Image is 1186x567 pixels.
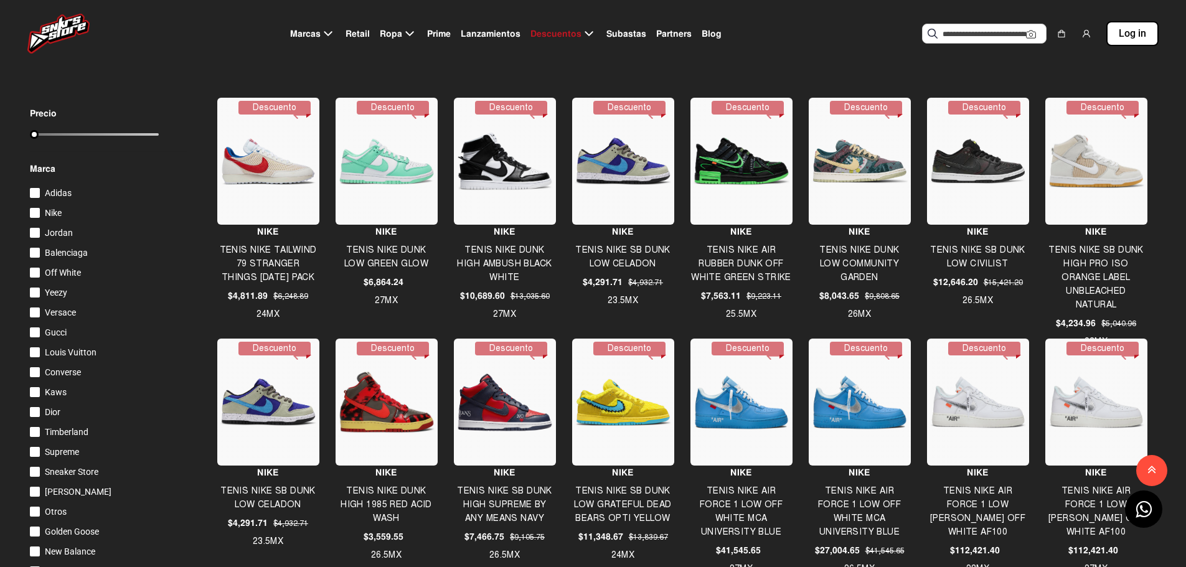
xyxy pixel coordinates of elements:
h4: TENIS NIKE SB DUNK LOW CELADON [217,484,319,512]
img: user [1081,29,1091,39]
h4: Nike [572,466,674,479]
span: $4,932.71 [273,518,308,529]
h4: TENIS NIKE SB DUNK LOW CELADON [572,243,674,271]
span: Yeezy [45,288,67,298]
span: Ropa [380,27,402,40]
span: $9,808.65 [865,291,900,302]
h4: TENIS NIKE DUNK LOW COMMUNITY GARDEN [809,243,910,284]
h4: 24MX [572,548,674,562]
h4: 28MX [1045,335,1147,349]
span: Sneaker Store [45,467,98,477]
span: $13,839.67 [629,532,668,543]
span: $7,563.11 [701,289,741,302]
h4: TENIS NIKE TAILWIND 79 STRANGER THINGS [DATE] PACK [217,243,319,284]
span: New Balance [45,546,95,556]
img: TENIS NIKE AIR FORCE 1 LOW VIRGIL ABLOH OFF WHITE AF100 [1048,375,1144,429]
h4: TENIS NIKE AIR RUBBER DUNK OFF WHITE GREEN STRIKE [690,243,792,284]
span: Off White [45,268,81,278]
p: Descuento [593,101,666,115]
h4: TENIS NIKE SB DUNK HIGH PRO ISO ORANGE LABEL UNBLEACHED NATURAL [1045,243,1147,312]
img: Buscar [928,29,938,39]
span: $112,421.40 [1068,544,1118,557]
h4: 27MX [336,294,437,307]
span: Marcas [290,27,321,40]
h4: 23.5MX [572,294,674,307]
h4: Nike [454,466,555,479]
span: $3,559.55 [364,530,403,543]
h4: 24MX [217,307,319,321]
span: $4,811.89 [228,289,268,302]
h4: TENIS NIKE DUNK HIGH AMBUSH BLACK WHITE [454,243,555,284]
h4: Nike [927,225,1028,238]
h4: TENIS NIKE SB DUNK HIGH SUPREME BY ANY MEANS NAVY [454,484,555,525]
h4: Nike [1045,466,1147,479]
img: TENIS NIKE DUNK LOW COMMUNITY GARDEN [812,139,908,184]
img: TENIS NIKE TAILWIND 79 STRANGER THINGS INDEPENDENCE DAY PACK [220,138,316,186]
img: TENIS NIKE SB DUNK HIGH PRO ISO ORANGE LABEL UNBLEACHED NATURAL [1048,134,1144,189]
img: TENIS NIKE AIR FORCE 1 LOW OFF WHITE MCA UNIVERSITY BLUE [812,375,908,430]
span: Adidas [45,188,72,198]
h4: TENIS NIKE AIR FORCE 1 LOW OFF WHITE MCA UNIVERSITY BLUE [809,484,910,539]
p: Marca [30,162,187,176]
span: $4,291.71 [583,276,623,289]
h4: Nike [809,225,910,238]
h4: Nike [927,466,1028,479]
h4: TENIS NIKE AIR FORCE 1 LOW OFF WHITE MCA UNIVERSITY BLUE [690,484,792,539]
img: TENIS NIKE AIR FORCE 1 LOW OFF WHITE MCA UNIVERSITY BLUE [694,375,789,430]
p: Descuento [593,342,666,355]
span: $11,348.67 [578,530,623,543]
h4: TENIS NIKE AIR FORCE 1 LOW [PERSON_NAME] OFF WHITE AF100 [927,484,1028,539]
img: TENIS NIKE SB DUNK LOW CELADON [220,378,316,426]
p: Descuento [948,101,1020,115]
p: Descuento [830,101,902,115]
span: $9,105.75 [510,532,545,543]
h4: 26.5MX [454,548,555,562]
h4: TENIS NIKE DUNK LOW GREEN GLOW [336,243,437,271]
img: TENIS NIKE DUNK HIGH AMBUSH BLACK WHITE [457,133,553,191]
span: Kaws [45,387,67,397]
h4: 25.5MX [690,307,792,321]
span: Subastas [606,27,646,40]
span: Descuentos [530,27,581,40]
h4: TENIS NIKE DUNK HIGH 1985 RED ACID WASH [336,484,437,525]
p: Descuento [357,101,429,115]
p: Descuento [475,101,547,115]
span: $41,545.65 [865,545,905,556]
span: $8,043.65 [819,289,859,302]
h4: TENIS NIKE AIR FORCE 1 LOW [PERSON_NAME] OFF WHITE AF100 [1045,484,1147,539]
span: Versace [45,307,76,317]
h4: Nike [690,225,792,238]
p: Precio [30,109,159,118]
span: $5,040.96 [1101,318,1136,329]
span: Otros [45,507,67,517]
span: $9,223.11 [746,291,781,302]
h4: Nike [217,466,319,479]
p: Descuento [1066,101,1139,115]
img: TENIS NIKE AIR RUBBER DUNK OFF WHITE GREEN STRIKE [694,137,789,185]
span: $6,864.24 [364,276,403,289]
h4: Nike [217,225,319,238]
p: Descuento [1066,342,1139,355]
p: Descuento [238,342,311,355]
span: [PERSON_NAME] [45,487,111,497]
span: Blog [702,27,722,40]
span: $112,421.40 [950,544,1000,557]
span: $15,421.20 [984,277,1023,288]
img: TENIS NIKE SB DUNK LOW CIVILIST [930,138,1026,184]
h4: 23.5MX [217,535,319,548]
h4: TENIS NIKE SB DUNK LOW CIVILIST [927,243,1028,271]
span: Nike [45,208,62,218]
h4: 27MX [454,307,555,321]
span: $7,466.75 [464,530,504,543]
img: Cámara [1026,29,1036,39]
span: Lanzamientos [461,27,520,40]
span: $4,932.71 [628,277,663,288]
img: TENIS NIKE DUNK HIGH 1985 RED ACID WASH [339,371,435,433]
h4: 26.5MX [927,294,1028,307]
p: Descuento [830,342,902,355]
h4: Nike [454,225,555,238]
h4: Nike [336,466,437,479]
span: $4,291.71 [228,517,268,530]
span: Supreme [45,447,79,457]
p: Descuento [712,342,784,355]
